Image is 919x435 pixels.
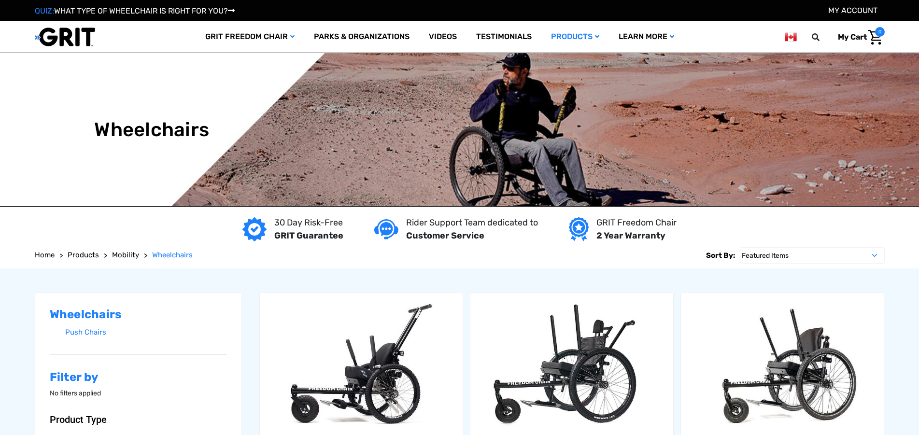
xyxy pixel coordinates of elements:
span: Wheelchairs [152,251,193,259]
img: Cart [868,30,882,45]
img: GRIT Junior: GRIT Freedom Chair all terrain wheelchair engineered specifically for kids [260,299,463,434]
p: Rider Support Team dedicated to [406,216,538,229]
a: Videos [419,21,467,53]
a: Learn More [609,21,684,53]
a: Testimonials [467,21,541,53]
a: Parks & Organizations [304,21,419,53]
a: Home [35,250,55,261]
a: Push Chairs [65,325,227,339]
img: Year warranty [569,217,589,241]
a: Products [541,21,609,53]
span: Mobility [112,251,139,259]
input: Search [816,27,831,47]
h1: Wheelchairs [94,118,209,141]
p: GRIT Freedom Chair [596,216,677,229]
img: GRIT Guarantee [242,217,267,241]
span: Home [35,251,55,259]
span: QUIZ: [35,6,54,15]
strong: GRIT Guarantee [274,230,343,241]
a: Account [828,6,877,15]
p: 30 Day Risk-Free [274,216,343,229]
strong: 2 Year Warranty [596,230,665,241]
img: Customer service [374,219,398,239]
img: ca.png [785,31,796,43]
span: Product Type [50,414,107,425]
button: Product Type [50,414,227,425]
a: GRIT Freedom Chair [196,21,304,53]
a: Wheelchairs [152,250,193,261]
a: QUIZ:WHAT TYPE OF WHEELCHAIR IS RIGHT FOR YOU? [35,6,235,15]
a: Cart with 0 items [831,27,885,47]
strong: Customer Service [406,230,484,241]
img: GRIT Freedom Chair Pro: the Pro model shown including contoured Invacare Matrx seatback, Spinergy... [681,299,884,434]
img: GRIT Freedom Chair: Spartan [470,299,673,434]
span: 0 [875,27,885,37]
label: Sort By: [706,247,735,264]
a: Products [68,250,99,261]
img: GRIT All-Terrain Wheelchair and Mobility Equipment [35,27,95,47]
h2: Filter by [50,370,227,384]
h2: Wheelchairs [50,308,227,322]
p: No filters applied [50,388,227,398]
span: My Cart [838,32,867,42]
a: Mobility [112,250,139,261]
span: Products [68,251,99,259]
